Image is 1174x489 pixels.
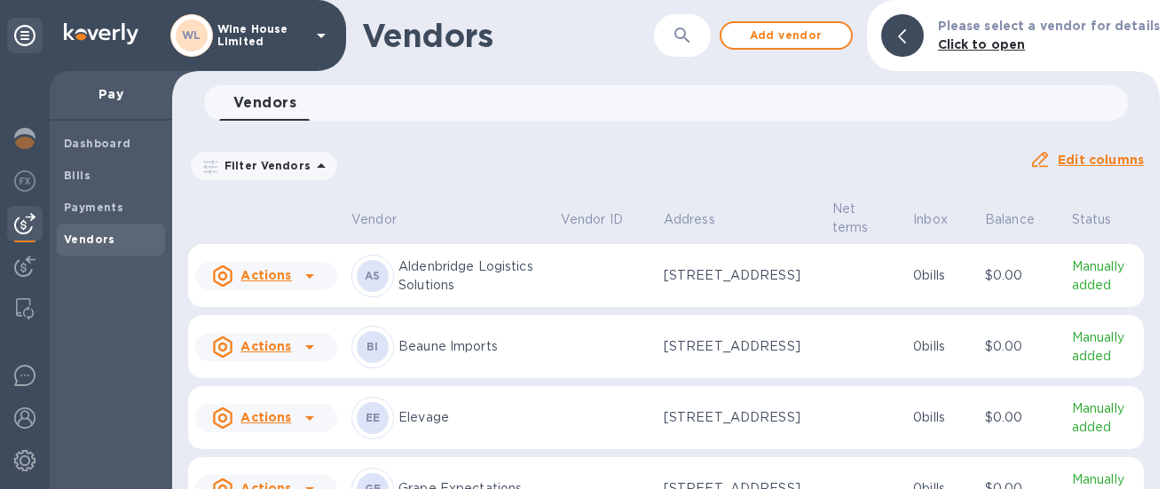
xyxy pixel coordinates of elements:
p: Inbox [913,210,948,229]
span: Vendor ID [561,210,646,229]
p: $0.00 [985,266,1058,285]
u: Actions [240,410,291,424]
p: Beaune Imports [398,337,547,356]
p: Filter Vendors [217,158,311,173]
img: Logo [64,23,138,44]
p: 0 bills [913,408,971,427]
button: Add vendor [720,21,853,50]
p: Vendor ID [561,210,623,229]
p: Manually added [1072,257,1137,295]
p: Manually added [1072,328,1137,366]
u: Actions [240,268,291,282]
p: Address [664,210,715,229]
span: Vendor [351,210,420,229]
b: WL [182,28,201,42]
b: AS [365,269,381,282]
p: Aldenbridge Logistics Solutions [398,257,547,295]
b: Payments [64,201,123,214]
p: Status [1072,210,1112,229]
span: Address [664,210,738,229]
b: BI [366,340,379,353]
p: [STREET_ADDRESS] [664,408,818,427]
p: Wine House Limited [217,23,306,48]
b: Vendors [64,233,115,246]
img: Foreign exchange [14,170,35,192]
p: Net terms [832,200,877,237]
p: Balance [985,210,1035,229]
b: Please select a vendor for details [938,19,1160,33]
b: Click to open [938,37,1026,51]
p: 0 bills [913,337,971,356]
p: Vendor [351,210,397,229]
u: Actions [240,339,291,353]
span: Inbox [913,210,971,229]
p: Pay [64,85,158,103]
p: [STREET_ADDRESS] [664,266,818,285]
p: [STREET_ADDRESS] [664,337,818,356]
b: EE [366,411,381,424]
span: Net terms [832,200,900,237]
span: Balance [985,210,1058,229]
b: Bills [64,169,91,182]
span: Add vendor [736,25,837,46]
p: Elevage [398,408,547,427]
p: $0.00 [985,337,1058,356]
b: Dashboard [64,137,131,150]
p: $0.00 [985,408,1058,427]
p: 0 bills [913,266,971,285]
span: Vendors [233,91,296,115]
p: Manually added [1072,399,1137,437]
u: Edit columns [1058,153,1144,167]
h1: Vendors [362,17,641,54]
